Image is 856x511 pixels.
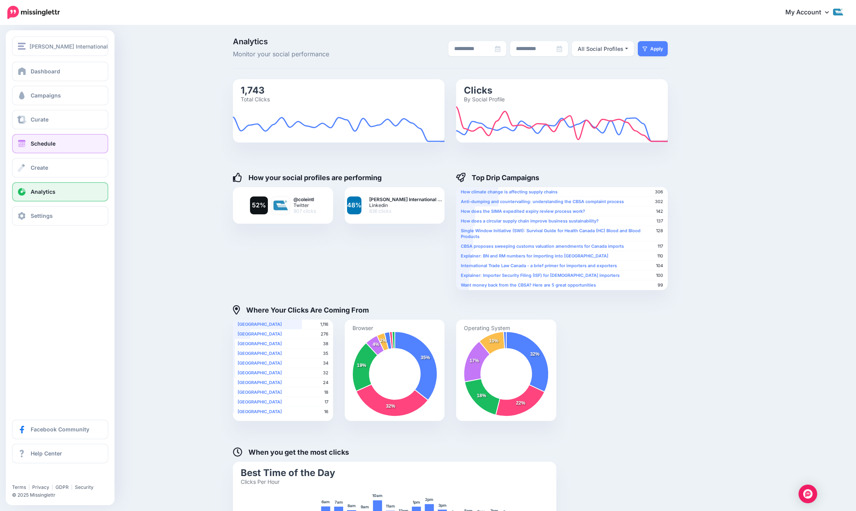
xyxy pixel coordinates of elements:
[320,322,328,327] span: 1,116
[655,189,663,195] span: 306
[369,202,442,208] span: Linkedin
[321,331,328,337] span: 276
[323,360,328,366] span: 34
[461,218,599,224] b: How does a circular supply chain improve business sustainability?
[347,196,361,214] a: 48%
[12,134,108,153] a: Schedule
[272,196,290,214] img: pJGyh5iQ-9339.jpg
[238,399,282,405] b: [GEOGRAPHIC_DATA]
[658,282,663,288] span: 99
[778,3,844,22] a: My Account
[31,140,56,147] span: Schedule
[656,228,663,234] span: 128
[233,173,382,182] h4: How your social profiles are performing
[250,196,268,214] a: 52%
[241,84,265,96] text: 1,743
[238,409,282,414] b: [GEOGRAPHIC_DATA]
[238,389,282,395] b: [GEOGRAPHIC_DATA]
[75,484,94,490] a: Security
[238,341,282,346] b: [GEOGRAPHIC_DATA]
[799,485,817,503] div: Open Intercom Messenger
[241,467,335,478] text: Best Time of the Day
[30,42,108,51] span: [PERSON_NAME] International
[12,86,108,105] a: Campaigns
[324,409,328,415] span: 16
[658,243,663,249] span: 117
[238,322,282,327] b: [GEOGRAPHIC_DATA]
[461,243,624,249] b: CBSA proposes sweeping customs valuation amendments for Canada imports
[12,491,114,499] li: © 2025 Missinglettr
[464,84,492,96] text: Clicks
[12,206,108,226] a: Settings
[238,351,282,356] b: [GEOGRAPHIC_DATA]
[238,331,282,337] b: [GEOGRAPHIC_DATA]
[464,96,505,102] text: By Social Profile
[656,209,663,214] span: 142
[461,253,608,259] b: Explainer: BN and RM numbers for importing into [GEOGRAPHIC_DATA]
[12,110,108,129] a: Curate
[323,370,328,376] span: 32
[461,263,617,268] b: International Trade Law Canada - a brief primer for importers and exporters
[241,96,270,102] text: Total Clicks
[12,182,108,202] a: Analytics
[233,305,369,315] h4: Where Your Clicks Are Coming From
[12,484,26,490] a: Terms
[12,36,108,56] button: [PERSON_NAME] International
[241,478,280,485] text: Clicks Per Hour
[323,341,328,347] span: 38
[461,199,624,204] b: Anti-dumping and countervailing: understanding the CBSA complaint process
[293,202,316,208] span: Twitter
[31,92,61,99] span: Campaigns
[12,420,108,439] a: Facebook Community
[638,41,668,56] button: Apply
[31,212,53,219] span: Settings
[31,164,48,171] span: Create
[238,360,282,366] b: [GEOGRAPHIC_DATA]
[323,351,328,356] span: 35
[233,38,370,45] span: Analytics
[238,380,282,385] b: [GEOGRAPHIC_DATA]
[31,426,89,433] span: Facebook Community
[324,389,328,395] span: 18
[233,49,370,59] span: Monitor your social performance
[12,62,108,81] a: Dashboard
[461,209,585,214] b: How does the SIMA expedited expiry review process work?
[31,450,62,457] span: Help Center
[456,173,539,182] h4: Top Drip Campaigns
[7,6,60,19] img: Missinglettr
[578,44,623,54] div: All Social Profiles
[461,189,557,195] b: How climate change is affecting supply chains
[655,199,663,205] span: 302
[656,218,663,224] span: 137
[461,228,641,239] b: Single Window Initiative (SWI): Survival Guide for Health Canada (HC) Blood and Blood Products
[461,273,620,278] b: Explainer: Importer Security Filing (ISF) for [DEMOGRAPHIC_DATA] importers
[572,41,634,56] button: All Social Profiles
[238,370,282,375] b: [GEOGRAPHIC_DATA]
[656,263,663,269] span: 104
[352,324,373,331] text: Browser
[52,484,53,490] span: |
[31,68,60,75] span: Dashboard
[71,484,73,490] span: |
[12,444,108,463] a: Help Center
[233,447,349,457] h4: When you get the most clicks
[293,196,316,202] b: @coleintl
[12,158,108,177] a: Create
[293,208,316,214] span: 907 clicks
[656,273,663,278] span: 100
[323,380,328,386] span: 24
[31,188,56,195] span: Analytics
[325,399,328,405] span: 17
[18,43,26,50] img: menu.png
[31,116,49,123] span: Curate
[56,484,69,490] a: GDPR
[12,473,72,481] iframe: Twitter Follow Button
[28,484,30,490] span: |
[369,208,442,214] span: 836 clicks
[369,196,442,202] b: [PERSON_NAME] International …
[657,253,663,259] span: 110
[464,324,510,331] text: Operating System
[461,282,596,288] b: Want money back from the CBSA? Here are 5 great opportunities
[32,484,49,490] a: Privacy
